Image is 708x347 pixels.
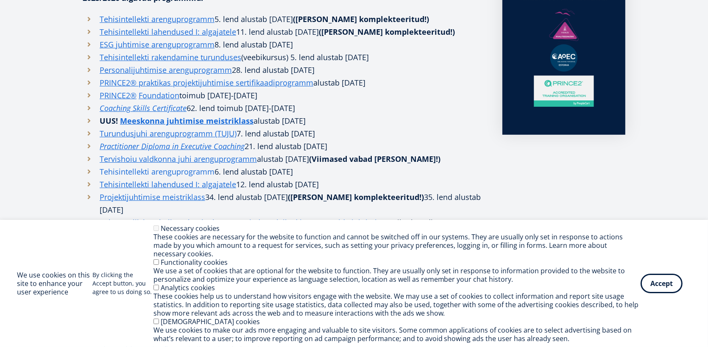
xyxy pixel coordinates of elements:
[161,258,228,267] label: Functionality cookies
[100,25,236,38] a: Tehisintellekti lahendused I: algajatele
[83,216,485,242] li: , mikrokraadiprogramm alustab [DATE]
[83,165,485,178] li: 6. lend alustab [DATE]
[83,114,485,127] li: alustab [DATE]
[100,116,118,126] strong: UUS!
[153,266,641,283] div: We use a set of cookies that are optional for the website to function. They are usually only set ...
[100,127,237,140] a: Turundusjuhi arenguprogramm (TUJU)
[100,38,215,51] a: ESG juhtimise arenguprogramm
[288,192,424,202] strong: ([PERSON_NAME] komplekteeritud!)
[153,233,641,258] div: These cookies are necessary for the website to function and cannot be switched off in our systems...
[83,191,485,216] li: 34. lend alustab [DATE] 35. lend alustab [DATE]
[100,89,130,102] a: PRINCE2
[100,153,257,165] a: Tervishoiu valdkonna juhi arenguprogramm
[17,271,92,296] h2: We use cookies on this site to enhance your user experience
[83,64,485,76] li: 28. lend alustab [DATE]
[100,216,386,229] a: Jätkusuutlik ja roheline üleminek: strateegiad, praktikad ja ressursside juhtimine
[100,102,187,114] a: Coaching Skills Certificate
[83,89,485,102] li: toimub [DATE]-[DATE]
[100,103,187,113] em: Coaching Skills Certificate
[293,14,429,24] strong: ([PERSON_NAME] komplekteeritud!)
[100,76,313,89] a: PRINCE2® praktikas projektijuhtimise sertifikaadiprogramm
[92,271,153,296] p: By clicking the Accept button, you agree to us doing so.
[83,153,485,165] li: alustab [DATE]
[83,127,485,140] li: 7. lend alustab [DATE]
[83,13,485,25] li: 5. lend alustab [DATE]
[83,38,485,51] li: 8. lend alustab [DATE]
[245,141,253,151] i: 21
[100,191,205,203] a: Projektijuhtimise meistriklass
[130,89,137,102] a: ®
[309,154,440,164] strong: (Viimased vabad [PERSON_NAME]!)
[100,140,245,153] a: Practitioner Diploma in Executive Coaching
[83,51,485,64] li: (veebikursus) 5. lend alustab [DATE]
[100,141,245,151] em: Practitioner Diploma in Executive Coaching
[319,27,455,37] strong: ([PERSON_NAME] komplekteeritud!)
[153,326,641,343] div: We use cookies to make our ads more engaging and valuable to site visitors. Some common applicati...
[100,64,232,76] a: Personalijuhtimise arenguprogramm
[641,274,683,293] button: Accept
[161,224,220,233] label: Necessary cookies
[153,292,641,317] div: These cookies help us to understand how visitors engage with the website. We may use a set of coo...
[83,178,485,191] li: 12. lend alustab [DATE]
[161,283,215,292] label: Analytics cookies
[100,165,215,178] a: Tehisintellekti arenguprogramm
[100,178,236,191] a: Tehisintellekti lahendused I: algajatele
[120,114,254,127] a: Meeskonna juhtimise meistriklass
[161,317,260,326] label: [DEMOGRAPHIC_DATA] cookies
[139,89,179,102] a: Foundation
[100,51,241,64] a: Tehisintellekti rakendamine turunduses
[100,13,215,25] a: Tehisintellekti arenguprogramm
[120,116,254,126] strong: Meeskonna juhtimise meistriklass
[83,76,485,89] li: alustab [DATE]
[83,140,485,153] li: . lend alustab [DATE]
[83,25,485,38] li: 11. lend alustab [DATE]
[83,102,485,114] li: 62. lend toimub [DATE]-[DATE]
